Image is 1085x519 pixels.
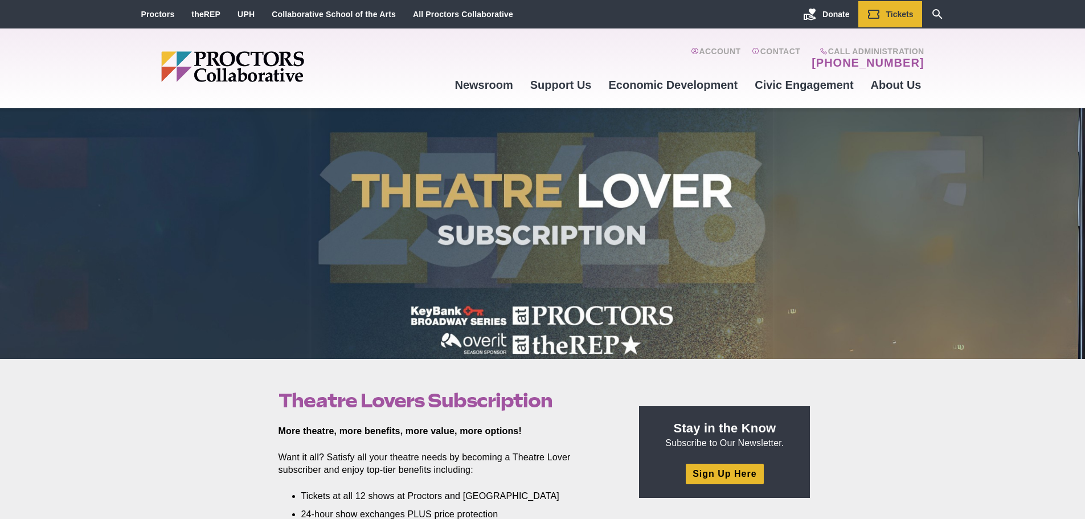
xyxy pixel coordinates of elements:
span: Donate [822,10,849,19]
p: Want it all? Satisfy all your theatre needs by becoming a Theatre Lover subscriber and enjoy top-... [279,451,613,476]
a: All Proctors Collaborative [413,10,513,19]
a: Donate [795,1,858,27]
a: Contact [752,47,800,70]
li: Tickets at all 12 shows at Proctors and [GEOGRAPHIC_DATA] [301,490,596,502]
strong: Stay in the Know [674,421,776,435]
a: Account [691,47,740,70]
a: Economic Development [600,70,747,100]
img: Proctors logo [161,51,392,82]
a: Sign Up Here [686,464,763,484]
a: theREP [191,10,220,19]
a: Newsroom [446,70,521,100]
a: Proctors [141,10,175,19]
a: Support Us [522,70,600,100]
h1: Theatre Lovers Subscription [279,390,613,411]
p: Subscribe to Our Newsletter. [653,420,796,449]
span: Call Administration [808,47,924,56]
a: Collaborative School of the Arts [272,10,396,19]
a: UPH [238,10,255,19]
a: Tickets [858,1,922,27]
strong: More theatre, more benefits, more value, more options! [279,426,522,436]
a: Search [922,1,953,27]
span: Tickets [886,10,914,19]
a: [PHONE_NUMBER] [812,56,924,70]
a: About Us [862,70,930,100]
a: Civic Engagement [746,70,862,100]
